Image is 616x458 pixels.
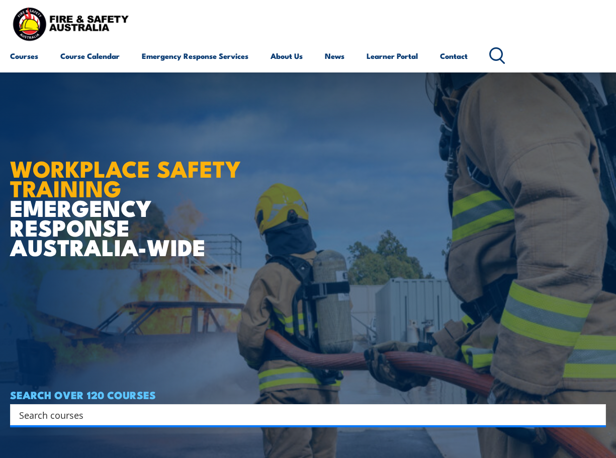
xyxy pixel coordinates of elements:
[367,44,418,68] a: Learner Portal
[10,150,241,205] strong: WORKPLACE SAFETY TRAINING
[325,44,344,68] a: News
[588,408,602,422] button: Search magnifier button
[271,44,303,68] a: About Us
[10,44,38,68] a: Courses
[10,133,256,257] h1: EMERGENCY RESPONSE AUSTRALIA-WIDE
[60,44,120,68] a: Course Calendar
[440,44,468,68] a: Contact
[21,408,586,422] form: Search form
[142,44,248,68] a: Emergency Response Services
[10,389,606,400] h4: SEARCH OVER 120 COURSES
[19,407,584,422] input: Search input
